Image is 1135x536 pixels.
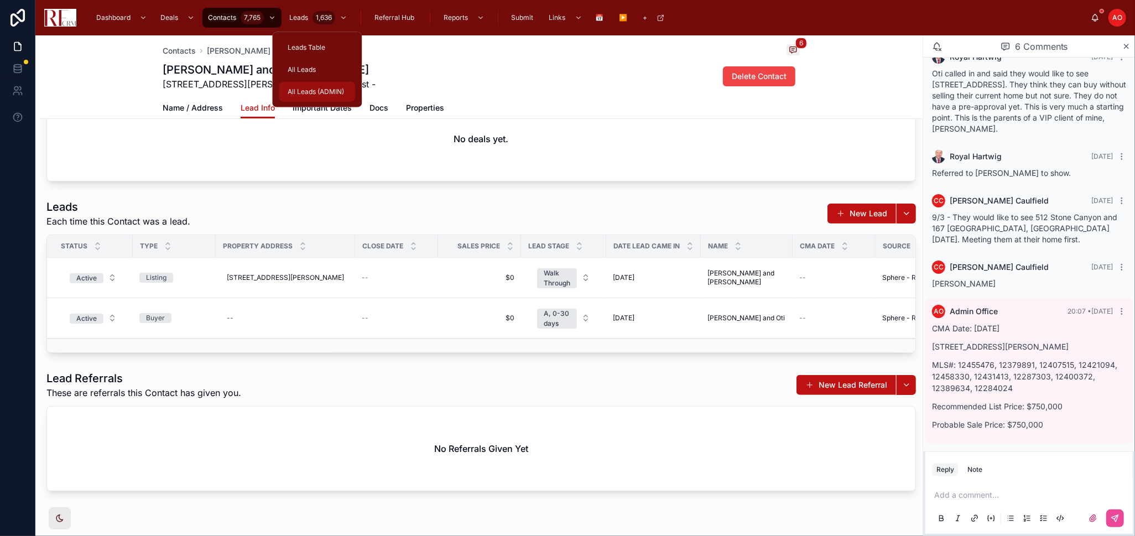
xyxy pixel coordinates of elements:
span: All Leads [288,65,316,74]
a: Dashboard [91,8,153,28]
span: 9/3 - They would like to see 512 Stone Canyon and 167 [GEOGRAPHIC_DATA], [GEOGRAPHIC_DATA] [DATE]... [932,212,1117,244]
span: [STREET_ADDRESS][PERSON_NAME] [227,273,344,282]
img: App logo [44,9,76,27]
a: New Lead [827,204,896,223]
span: Source [883,242,910,251]
span: [PERSON_NAME] [932,279,996,288]
div: Active [76,273,97,283]
span: $0 [445,314,514,322]
button: 6 [787,44,800,58]
button: Select Button [61,268,126,288]
a: Contacts [163,45,196,56]
span: Leads Table [288,43,325,52]
span: [DATE] [613,314,634,322]
span: Admin Office [950,306,998,317]
span: Date lead came in [613,242,680,251]
p: [STREET_ADDRESS][PERSON_NAME] [932,341,1126,352]
span: Referred to [PERSON_NAME] to show. [932,168,1071,178]
span: Deals [160,13,178,22]
a: Deals [155,8,200,28]
span: Close Date [362,242,403,251]
span: 📅 [596,13,604,22]
a: All Leads (ADMIN) [279,82,355,102]
span: All Leads (ADMIN) [288,87,344,96]
a: ▶️ [614,8,636,28]
a: Docs [369,98,388,120]
h1: Lead Referrals [46,371,241,386]
div: Note [967,465,982,474]
span: Referral Hub [374,13,414,22]
button: New Lead Referral [796,375,896,395]
button: Select Button [528,263,599,293]
p: MLS#: 12455476, 12379891, 12407515, 12421094, 12458330, 12431413, 12287303, 12400372, 12389634, 1... [932,359,1126,394]
span: Name / Address [163,102,223,113]
a: [PERSON_NAME] and [PERSON_NAME] [207,45,352,56]
div: 7,765 [241,11,264,24]
h1: Leads [46,199,190,215]
span: [DATE] [1091,263,1113,271]
a: All Leads [279,60,355,80]
span: [PERSON_NAME] Caulfield [950,195,1049,206]
span: Properties [406,102,444,113]
span: Sphere - Royal Family [882,273,952,282]
span: 6 Comments [1015,40,1068,53]
span: Royal Hartwig [950,151,1002,162]
button: Note [963,463,987,476]
a: + [638,8,670,28]
a: Properties [406,98,444,120]
span: Lead Info [241,102,275,113]
span: Docs [369,102,388,113]
a: Referral Hub [369,8,422,28]
span: Delete Contact [732,71,787,82]
span: AO [1112,13,1122,22]
h1: [PERSON_NAME] and [PERSON_NAME] [163,62,376,77]
button: Reply [932,463,959,476]
span: Type [140,242,158,251]
p: Recommended List Price: $750,000 [932,400,1126,412]
h2: No deals yet. [454,132,509,145]
span: [PERSON_NAME] Caulfield [950,262,1049,273]
a: Name / Address [163,98,223,120]
a: Leads1,636 [284,8,353,28]
a: Lead Info [241,98,275,119]
a: 📅 [590,8,612,28]
span: Important Dates [293,102,352,113]
span: These are referrals this Contact has given you. [46,386,241,399]
span: -- [362,273,368,282]
a: Important Dates [293,98,352,120]
span: CC [934,263,944,272]
span: $0 [445,273,514,282]
span: [STREET_ADDRESS][PERSON_NAME] - Email List - [163,77,376,91]
div: Listing [146,273,166,283]
h2: No Referrals Given Yet [434,442,528,455]
span: [DATE] [613,273,634,282]
p: Probable Sale Price: $750,000 [932,419,1126,430]
a: Reports [438,8,490,28]
div: scrollable content [85,6,1091,30]
span: [PERSON_NAME] and Oti [707,314,785,322]
a: Leads Table [279,38,355,58]
button: Select Button [528,303,599,333]
span: 20:07 • [DATE] [1068,307,1113,315]
div: Active [76,314,97,324]
span: CC [934,196,944,205]
span: [DATE] [1091,196,1113,205]
span: -- [799,273,806,282]
span: [DATE] [1091,152,1113,160]
span: Status [61,242,87,251]
span: AO [934,307,944,316]
span: CMA Date [800,242,835,251]
span: Reports [444,13,468,22]
span: Dashboard [96,13,131,22]
span: ▶️ [619,13,628,22]
div: A, 0-30 days [544,309,570,329]
span: Links [549,13,566,22]
span: Oti called in and said they would like to see [STREET_ADDRESS]. They think they can buy without s... [932,69,1126,133]
div: 1,636 [313,11,335,24]
span: Leads [289,13,308,22]
p: CMA Date: [DATE] [932,322,1126,334]
div: -- [227,314,233,322]
span: Sales Price [457,242,500,251]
